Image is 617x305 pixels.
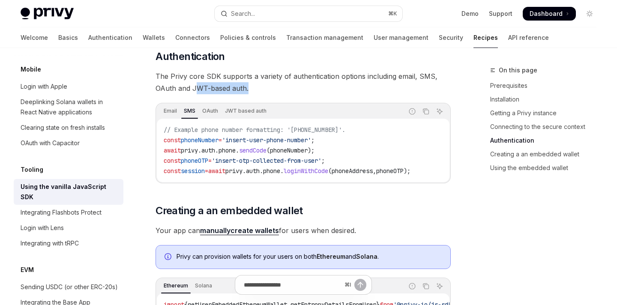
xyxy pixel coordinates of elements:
div: Integrating Flashbots Protect [21,207,102,218]
span: . [198,147,201,154]
span: phone [263,167,280,175]
div: Using the vanilla JavaScript SDK [21,182,118,202]
div: Deeplinking Solana wallets in React Native applications [21,97,118,117]
span: 'insert-otp-collected-from-user' [212,157,321,164]
a: Login with Apple [14,79,123,94]
a: Deeplinking Solana wallets in React Native applications [14,94,123,120]
a: Demo [461,9,479,18]
a: OAuth with Capacitor [14,135,123,151]
a: Security [439,27,463,48]
span: const [164,136,181,144]
strong: Solana [356,253,377,260]
div: Privy can provision wallets for your users on both and . [177,252,442,262]
span: . [236,147,239,154]
span: ); [404,167,410,175]
span: phoneOTP [376,167,404,175]
a: Using the vanilla JavaScript SDK [14,179,123,205]
button: Copy the contents from the code block [420,106,431,117]
span: . [215,147,219,154]
a: Basics [58,27,78,48]
a: Integrating with tRPC [14,236,123,251]
span: Creating a an embedded wallet [156,204,303,218]
a: Installation [490,93,603,106]
span: , [373,167,376,175]
a: Welcome [21,27,48,48]
strong: Ethereum [317,253,345,260]
a: Login with Lens [14,220,123,236]
a: Authentication [88,27,132,48]
div: Login with Apple [21,81,67,92]
span: ⌘ K [388,10,397,17]
span: session [181,167,205,175]
svg: Info [165,253,173,262]
h5: EVM [21,265,34,275]
div: SMS [181,106,198,116]
span: = [205,167,208,175]
span: . [280,167,284,175]
span: loginWithCode [284,167,328,175]
span: privy [225,167,243,175]
div: Clearing state on fresh installs [21,123,105,133]
img: light logo [21,8,74,20]
strong: manually [200,226,231,235]
div: Sending USDC (or other ERC-20s) [21,282,118,292]
a: Support [489,9,512,18]
span: ( [328,167,332,175]
button: Send message [354,279,366,291]
a: Connecting to the secure context [490,120,603,134]
div: Integrating with tRPC [21,238,79,248]
a: Getting a Privy instance [490,106,603,120]
span: await [164,147,181,154]
span: Authentication [156,50,225,63]
span: phoneAddress [332,167,373,175]
a: Connectors [175,27,210,48]
span: sendCode [239,147,267,154]
span: 'insert-user-phone-number' [222,136,311,144]
a: Using the embedded wallet [490,161,603,175]
span: privy [181,147,198,154]
span: Dashboard [530,9,563,18]
span: = [219,136,222,144]
div: Email [161,106,180,116]
button: Report incorrect code [407,106,418,117]
div: Login with Lens [21,223,64,233]
a: Recipes [473,27,498,48]
span: // Example phone number formatting: '[PHONE_NUMBER]'. [164,126,345,134]
a: User management [374,27,428,48]
span: . [243,167,246,175]
button: Open search [215,6,402,21]
span: = [208,157,212,164]
h5: Mobile [21,64,41,75]
span: phone [219,147,236,154]
a: Authentication [490,134,603,147]
a: Prerequisites [490,79,603,93]
span: const [164,157,181,164]
a: API reference [508,27,549,48]
span: Your app can for users when desired. [156,224,451,236]
span: await [208,167,225,175]
a: Sending USDC (or other ERC-20s) [14,279,123,295]
a: Transaction management [286,27,363,48]
span: phoneNumber [270,147,308,154]
a: Wallets [143,27,165,48]
a: Creating a an embedded wallet [490,147,603,161]
span: ; [321,157,325,164]
h5: Tooling [21,164,43,175]
span: On this page [499,65,537,75]
span: phoneOTP [181,157,208,164]
a: Policies & controls [220,27,276,48]
span: ); [308,147,314,154]
span: auth [201,147,215,154]
span: The Privy core SDK supports a variety of authentication options including email, SMS, OAuth and J... [156,70,451,94]
span: phoneNumber [181,136,219,144]
span: . [260,167,263,175]
div: Search... [231,9,255,19]
input: Ask a question... [244,275,341,294]
a: Clearing state on fresh installs [14,120,123,135]
button: Ask AI [434,106,445,117]
button: Toggle dark mode [583,7,596,21]
a: Integrating Flashbots Protect [14,205,123,220]
span: ; [311,136,314,144]
div: OAuth with Capacitor [21,138,80,148]
div: OAuth [200,106,221,116]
